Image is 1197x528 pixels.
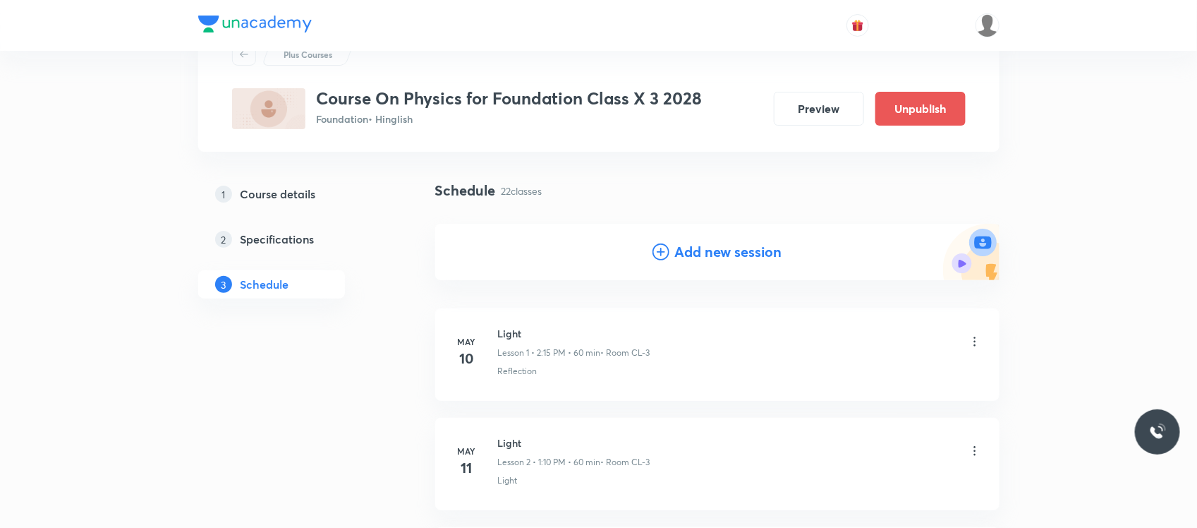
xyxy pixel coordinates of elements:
[241,276,289,293] h5: Schedule
[498,436,650,450] h6: Light
[435,180,496,201] h4: Schedule
[851,19,864,32] img: avatar
[317,112,703,126] p: Foundation • Hinglish
[453,348,481,369] h4: 10
[1149,424,1166,440] img: ttu
[232,88,305,129] img: 193F6D08-AA4A-4F13-AF61-7EA81C097C4C_plus.png
[453,445,481,457] h6: May
[498,347,601,359] p: Lesson 1 • 2:15 PM • 60 min
[943,224,999,280] img: Add
[498,456,601,469] p: Lesson 2 • 1:10 PM • 60 min
[241,186,316,203] h5: Course details
[498,326,650,341] h6: Light
[284,48,332,61] p: Plus Courses
[215,186,232,203] p: 1
[601,456,650,469] p: • Room CL-3
[976,13,999,37] img: Dipti
[453,335,481,348] h6: May
[198,225,390,253] a: 2Specifications
[198,180,390,208] a: 1Course details
[502,184,542,198] p: 22 classes
[498,365,537,378] p: Reflection
[215,276,232,293] p: 3
[215,231,232,248] p: 2
[875,92,966,126] button: Unpublish
[317,88,703,109] h3: Course On Physics for Foundation Class X 3 2028
[198,16,312,36] a: Company Logo
[675,241,782,263] h4: Add new session
[198,16,312,32] img: Company Logo
[453,457,481,479] h4: 11
[241,231,315,248] h5: Specifications
[846,14,869,37] button: avatar
[498,474,518,487] p: Light
[601,347,650,359] p: • Room CL-3
[774,92,864,126] button: Preview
